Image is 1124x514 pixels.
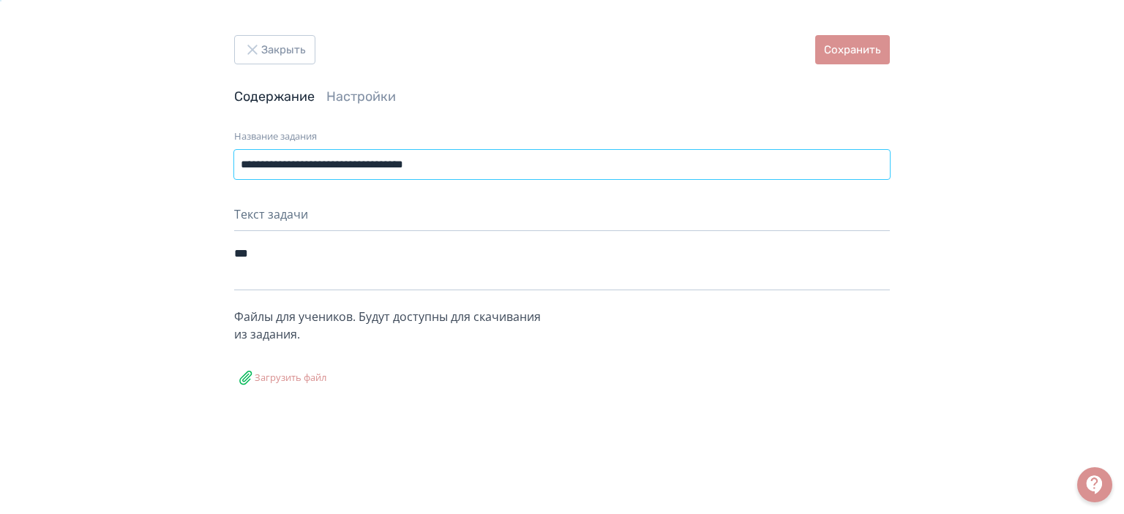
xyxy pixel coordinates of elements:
label: Название задания [234,129,317,144]
button: Сохранить [815,35,890,64]
div: Текст задачи [234,205,890,231]
a: Настройки [326,88,396,105]
div: Файлы для учеников. Будут доступны для скачивания из задания. [234,308,550,343]
a: Содержание [234,88,315,105]
button: Закрыть [234,35,315,64]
